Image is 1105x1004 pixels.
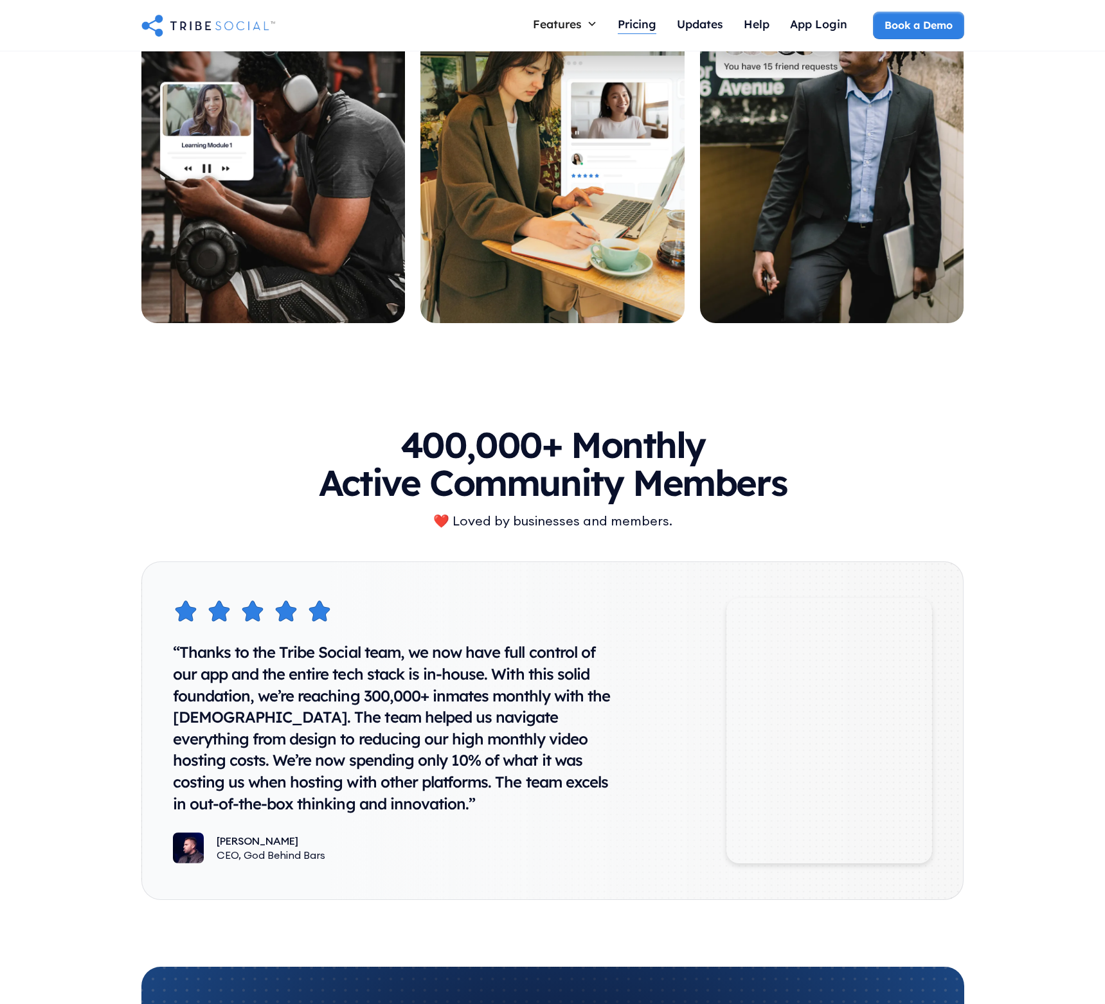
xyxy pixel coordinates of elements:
div: Features [523,12,607,36]
div: Pricing [618,17,656,31]
a: App Login [780,12,858,39]
h2: 400,000+ Monthly Active Community Members [141,426,964,502]
div: App Login [790,17,847,31]
a: Pricing [607,12,667,39]
div: [PERSON_NAME] [217,834,325,848]
div: Features [533,17,582,31]
a: home [141,12,275,38]
a: Updates [667,12,733,39]
a: Book a Demo [873,12,964,39]
div: CEO, God Behind Bars [217,848,325,862]
a: Help [733,12,780,39]
div: “Thanks to the Tribe Social team, we now have full control of our app and the entire tech stack i... [173,642,623,815]
div: Help [744,17,769,31]
div: Updates [677,17,723,31]
div: ❤️ Loved by businesses and members. [141,511,964,531]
